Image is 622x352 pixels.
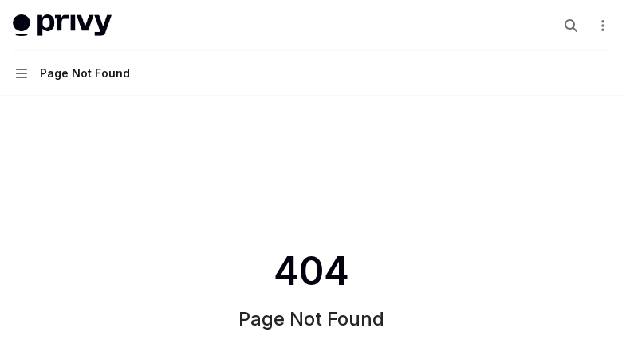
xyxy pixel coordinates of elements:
[13,14,112,37] img: light logo
[270,249,352,294] span: 404
[238,307,384,332] h1: Page Not Found
[593,14,609,37] button: More actions
[558,13,584,38] button: Open search
[40,64,130,83] div: Page Not Found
